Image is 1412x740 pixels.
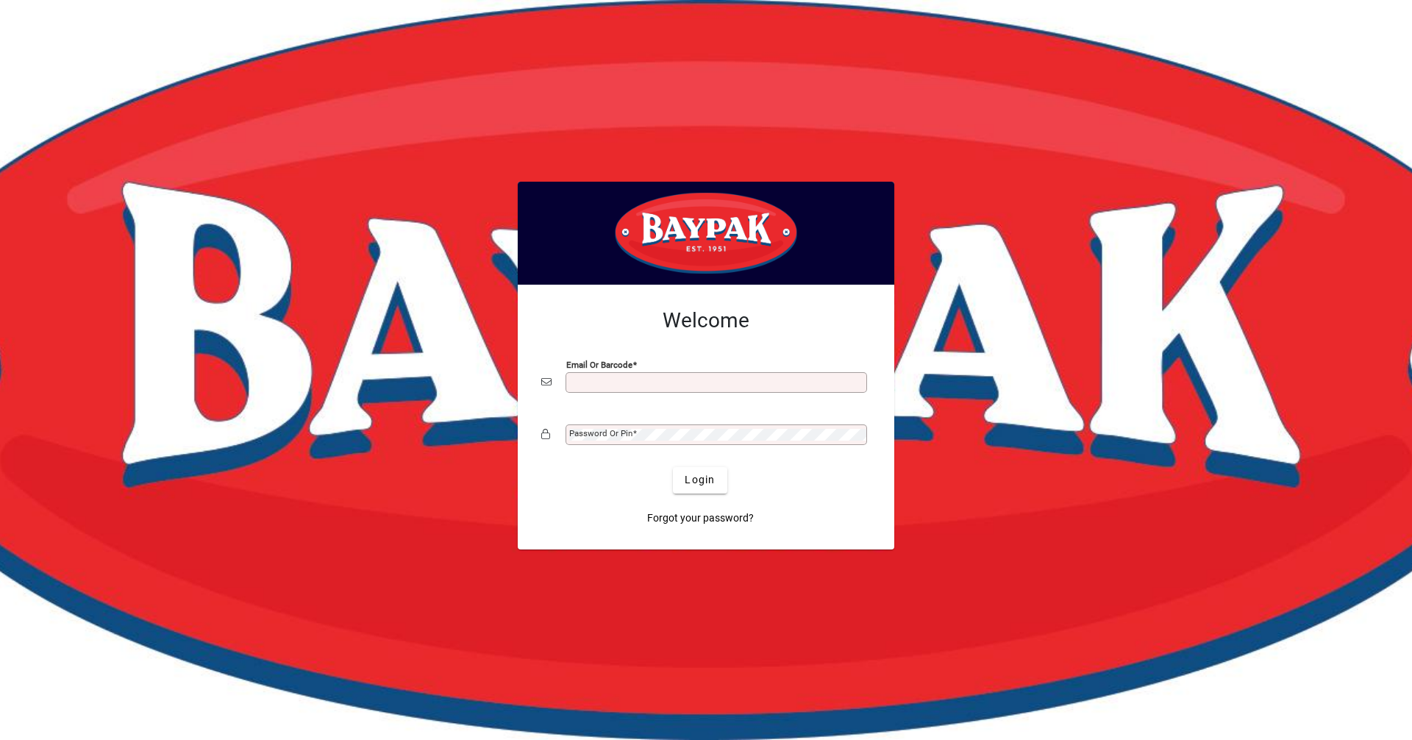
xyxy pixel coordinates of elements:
[647,510,754,526] span: Forgot your password?
[566,359,632,369] mat-label: Email or Barcode
[641,505,760,532] a: Forgot your password?
[673,467,727,494] button: Login
[569,428,632,438] mat-label: Password or Pin
[685,472,715,488] span: Login
[541,308,871,333] h2: Welcome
